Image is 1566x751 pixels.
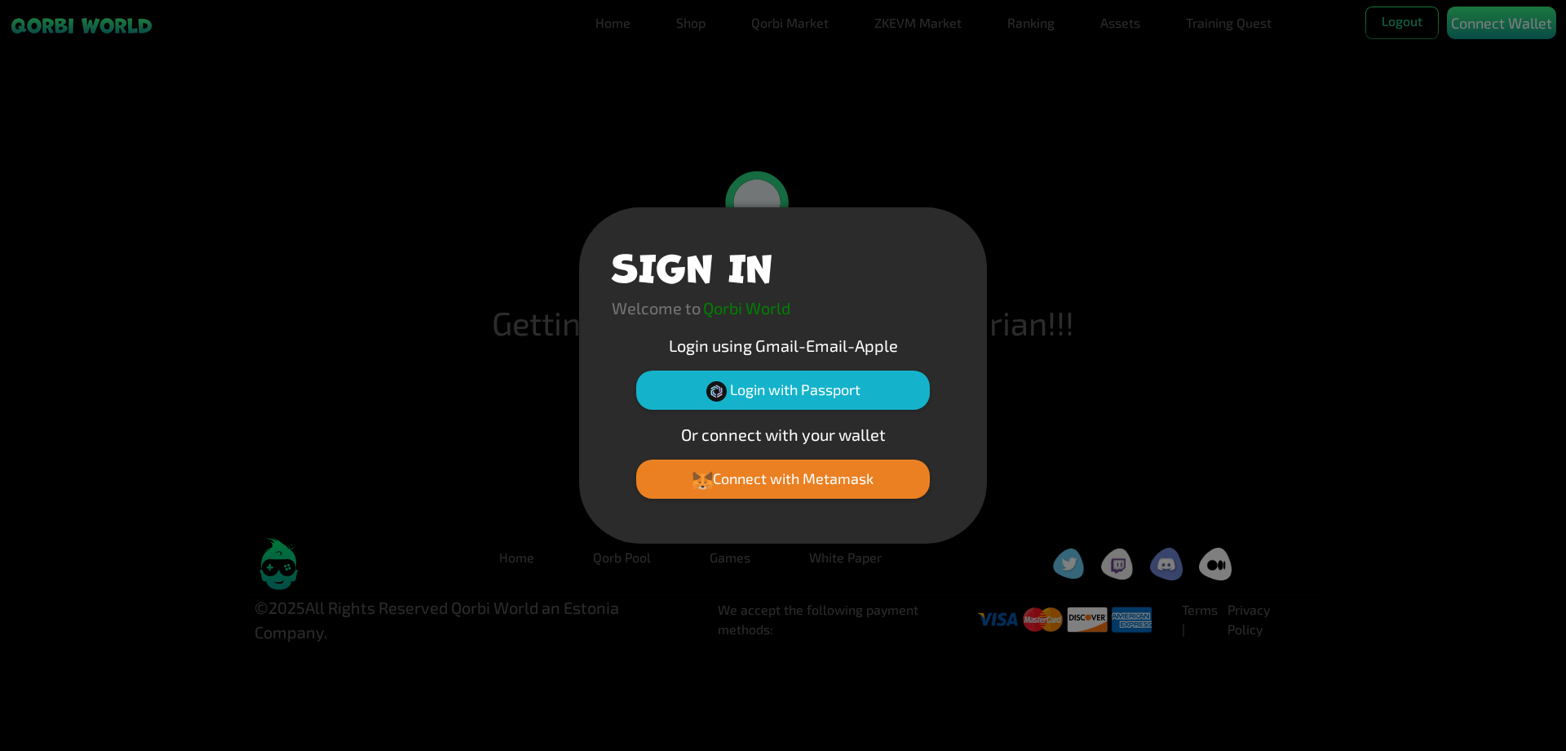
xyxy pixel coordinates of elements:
p: Or connect with your wallet [612,422,954,447]
img: Passport Logo [706,381,727,402]
button: Login with Passport [636,371,930,410]
button: Connect with Metamask [636,460,930,499]
p: Qorbi World [703,296,790,320]
p: Login using Gmail-Email-Apple [612,333,954,358]
p: Welcome to [612,296,701,320]
h1: SIGN IN [612,240,772,289]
